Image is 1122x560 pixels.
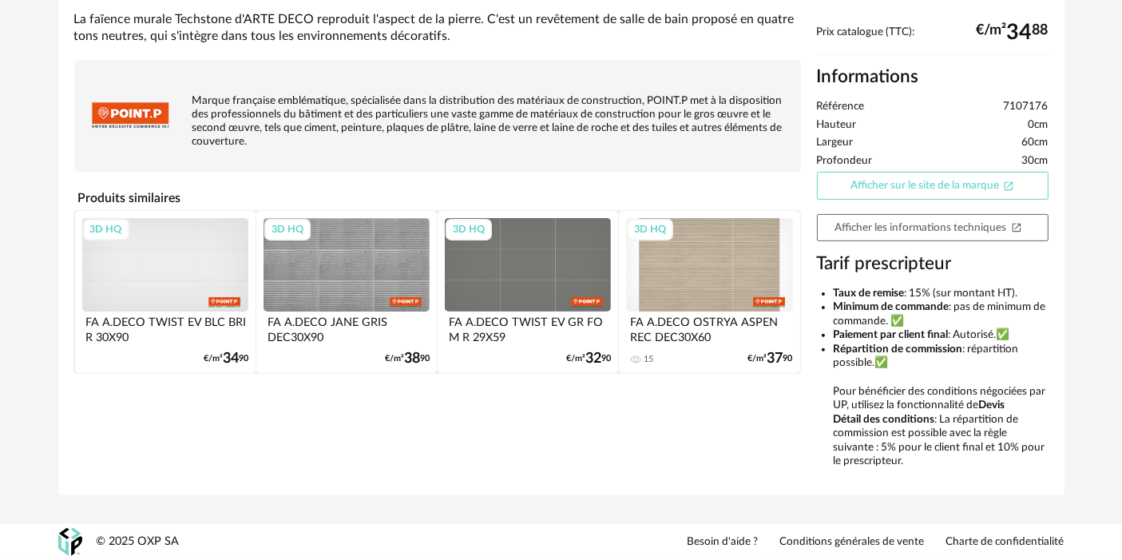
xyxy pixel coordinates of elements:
span: Open In New icon [1003,179,1014,190]
a: Afficher les informations techniquesOpen In New icon [817,214,1049,242]
a: Conditions générales de vente [780,535,925,550]
p: Marque française emblématique, spécialisée dans la distribution des matériaux de construction, PO... [82,94,793,149]
div: FA A.DECO JANE GRIS DEC30X90 [264,312,430,344]
div: FA A.DECO TWIST EV GR FO M R 29X59 [445,312,611,344]
img: brand logo [82,68,178,164]
a: Charte de confidentialité [946,535,1065,550]
span: 60cm [1022,136,1049,150]
ul: Pour bénéficier des conditions négociées par UP, utilisez la fonctionnalité de : La répartition d... [817,287,1049,469]
b: Répartition de commission [833,344,962,355]
h2: Informations [817,66,1049,89]
span: 37 [767,353,783,364]
h3: Tarif prescripteur [817,252,1049,276]
a: 3D HQ FA A.DECO TWIST EV BLC BRI R 30X90 €/m²3490 [75,211,256,373]
span: 30cm [1022,154,1049,169]
div: © 2025 OXP SA [97,534,180,550]
span: 7107176 [1004,100,1049,114]
div: 15 [644,354,653,365]
b: Taux de remise [833,288,904,299]
div: 3D HQ [446,219,492,240]
span: Référence [817,100,865,114]
a: 3D HQ FA A.DECO TWIST EV GR FO M R 29X59 €/m²3290 [438,211,618,373]
div: FA A.DECO OSTRYA ASPEN REC DEC30X60 [626,312,792,344]
div: 3D HQ [627,219,673,240]
h4: Produits similaires [74,186,801,210]
span: Afficher les informations techniques [835,222,1022,233]
a: 3D HQ FA A.DECO OSTRYA ASPEN REC DEC30X60 15 €/m²3790 [619,211,799,373]
div: Prix catalogue (TTC): [817,26,1049,55]
span: Largeur [817,136,854,150]
div: FA A.DECO TWIST EV BLC BRI R 30X90 [82,312,248,344]
div: €/m² 88 [977,26,1049,39]
a: Besoin d'aide ? [688,535,759,550]
div: €/m² 90 [385,353,430,364]
span: 32 [585,353,601,364]
a: 3D HQ FA A.DECO JANE GRIS DEC30X90 €/m²3890 [256,211,437,373]
span: 34 [1007,26,1033,39]
li: : pas de minimum de commande. ✅ [833,300,1049,328]
li: : 15% (sur montant HT). [833,287,1049,301]
a: Afficher sur le site de la marqueOpen In New icon [817,172,1049,200]
div: La faïence murale Techstone d'ARTE DECO reproduit l'aspect de la pierre. C'est un revêtement de s... [74,11,801,46]
span: 34 [223,353,239,364]
div: €/m² 90 [566,353,611,364]
b: Paiement par client final [833,329,948,340]
img: OXP [58,528,82,556]
b: Détail des conditions [833,414,934,425]
span: Profondeur [817,154,873,169]
div: 3D HQ [83,219,129,240]
div: 3D HQ [264,219,311,240]
b: Devis [978,399,1005,411]
span: Hauteur [817,118,857,133]
span: Open In New icon [1011,221,1022,232]
li: : répartition possible.✅ [833,343,1049,371]
div: €/m² 90 [748,353,793,364]
div: €/m² 90 [204,353,248,364]
b: Minimum de commande [833,301,949,312]
span: 38 [404,353,420,364]
span: 0cm [1029,118,1049,133]
li: : Autorisé.✅ [833,328,1049,343]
